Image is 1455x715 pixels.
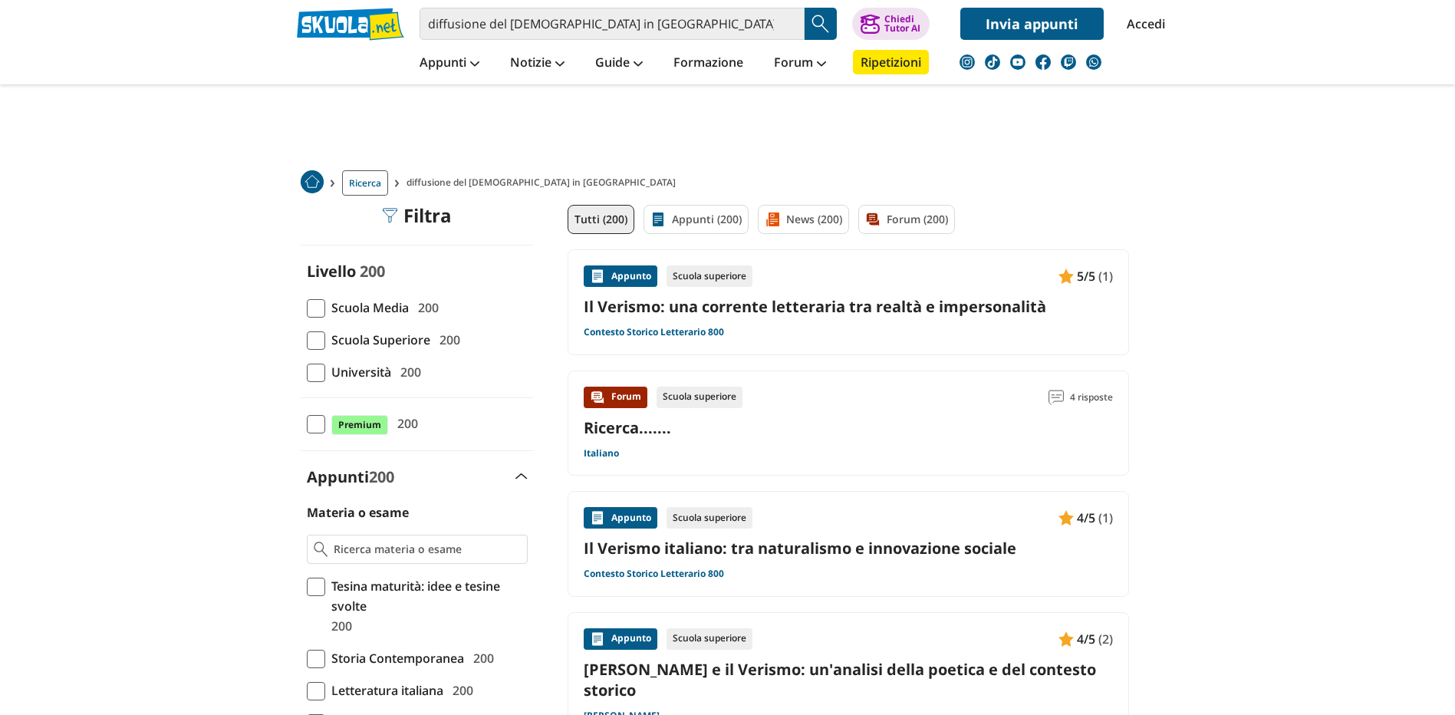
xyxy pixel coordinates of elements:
[325,576,528,616] span: Tesina maturità: idee e tesine svolte
[657,387,742,408] div: Scuola superiore
[325,680,443,700] span: Letteratura italiana
[960,8,1104,40] a: Invia appunti
[446,680,473,700] span: 200
[960,54,975,70] img: instagram
[433,330,460,350] span: 200
[584,326,724,338] a: Contesto Storico Letterario 800
[770,50,830,77] a: Forum
[506,50,568,77] a: Notizie
[301,170,324,196] a: Home
[334,542,520,557] input: Ricerca materia o esame
[342,170,388,196] a: Ricerca
[985,54,1000,70] img: tiktok
[584,628,657,650] div: Appunto
[590,631,605,647] img: Appunti contenuto
[584,296,1113,317] a: Il Verismo: una corrente letteraria tra realtà e impersonalità
[515,473,528,479] img: Apri e chiudi sezione
[1098,266,1113,286] span: (1)
[584,568,724,580] a: Contesto Storico Letterario 800
[325,330,430,350] span: Scuola Superiore
[758,205,849,234] a: News (200)
[584,659,1113,700] a: [PERSON_NAME] e il Verismo: un'analisi della poetica e del contesto storico
[1058,269,1074,284] img: Appunti contenuto
[667,265,752,287] div: Scuola superiore
[1077,266,1095,286] span: 5/5
[369,466,394,487] span: 200
[765,212,780,227] img: News filtro contenuto
[591,50,647,77] a: Guide
[584,417,671,438] a: Ricerca.......
[1058,510,1074,526] img: Appunti contenuto
[325,648,464,668] span: Storia Contemporanea
[670,50,747,77] a: Formazione
[467,648,494,668] span: 200
[1035,54,1051,70] img: facebook
[590,269,605,284] img: Appunti contenuto
[420,8,805,40] input: Cerca appunti, riassunti o versioni
[394,362,421,382] span: 200
[584,265,657,287] div: Appunto
[853,50,929,74] a: Ripetizioni
[1070,387,1113,408] span: 4 risposte
[325,298,409,318] span: Scuola Media
[1077,508,1095,528] span: 4/5
[331,415,388,435] span: Premium
[314,542,328,557] img: Ricerca materia o esame
[325,616,352,636] span: 200
[301,170,324,193] img: Home
[584,538,1113,558] a: Il Verismo italiano: tra naturalismo e innovazione sociale
[1061,54,1076,70] img: twitch
[667,507,752,529] div: Scuola superiore
[307,504,409,521] label: Materia o esame
[667,628,752,650] div: Scuola superiore
[412,298,439,318] span: 200
[584,507,657,529] div: Appunto
[644,205,749,234] a: Appunti (200)
[360,261,385,282] span: 200
[382,205,452,226] div: Filtra
[1010,54,1025,70] img: youtube
[568,205,634,234] a: Tutti (200)
[584,447,619,460] a: Italiano
[865,212,881,227] img: Forum filtro contenuto
[325,362,391,382] span: Università
[391,414,418,433] span: 200
[1048,390,1064,405] img: Commenti lettura
[805,8,837,40] button: Search Button
[884,15,920,33] div: Chiedi Tutor AI
[1086,54,1101,70] img: WhatsApp
[1058,631,1074,647] img: Appunti contenuto
[416,50,483,77] a: Appunti
[809,12,832,35] img: Cerca appunti, riassunti o versioni
[1077,629,1095,649] span: 4/5
[1098,508,1113,528] span: (1)
[307,466,394,487] label: Appunti
[590,390,605,405] img: Forum contenuto
[584,387,647,408] div: Forum
[307,261,356,282] label: Livello
[590,510,605,526] img: Appunti contenuto
[382,208,397,223] img: Filtra filtri mobile
[1127,8,1159,40] a: Accedi
[407,170,682,196] span: diffusione del [DEMOGRAPHIC_DATA] in [GEOGRAPHIC_DATA]
[858,205,955,234] a: Forum (200)
[852,8,930,40] button: ChiediTutor AI
[650,212,666,227] img: Appunti filtro contenuto
[1098,629,1113,649] span: (2)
